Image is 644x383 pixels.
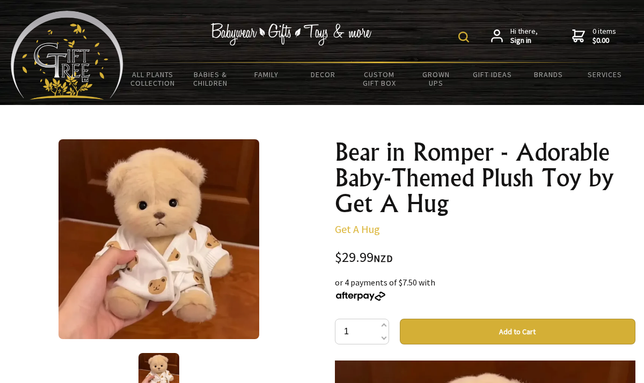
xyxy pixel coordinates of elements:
a: Family [238,63,295,86]
a: Custom Gift Box [351,63,407,94]
img: product search [458,32,469,42]
span: 0 items [592,26,616,46]
span: Hi there, [510,27,538,46]
img: Babywear - Gifts - Toys & more [210,23,371,46]
a: 0 items$0.00 [572,27,616,46]
a: Decor [295,63,351,86]
a: Gift Ideas [464,63,521,86]
img: Babyware - Gifts - Toys and more... [11,11,123,100]
span: NZD [374,252,393,265]
a: Brands [521,63,577,86]
button: Add to Cart [400,319,635,344]
strong: $0.00 [592,36,616,46]
div: or 4 payments of $7.50 with [335,276,635,302]
a: Hi there,Sign in [491,27,538,46]
a: Grown Ups [408,63,464,94]
img: Bear in Romper - Adorable Baby-Themed Plush Toy by Get A Hug [58,139,259,339]
div: $29.99 [335,251,635,265]
h1: Bear in Romper - Adorable Baby-Themed Plush Toy by Get A Hug [335,139,635,216]
a: Babies & Children [182,63,238,94]
a: Services [577,63,633,86]
a: Get A Hug [335,222,380,236]
a: All Plants Collection [123,63,182,94]
img: Afterpay [335,291,386,301]
strong: Sign in [510,36,538,46]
